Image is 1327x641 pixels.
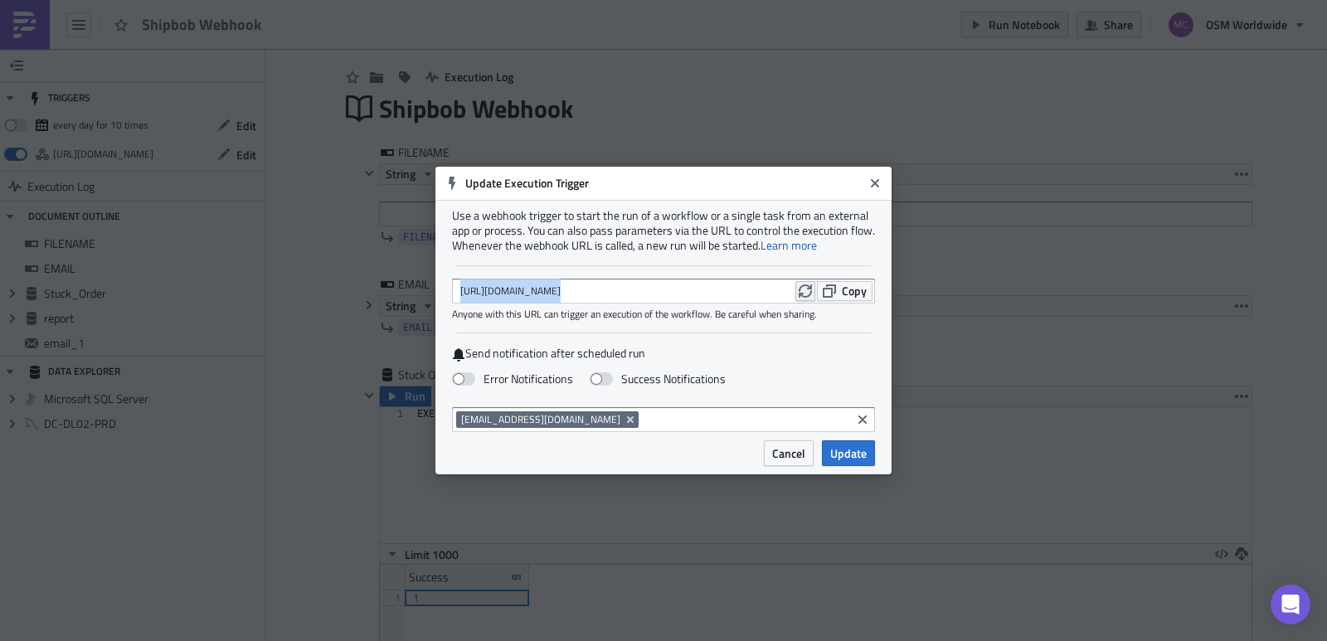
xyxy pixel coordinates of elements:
[761,236,817,254] a: Learn more
[764,440,814,466] button: Cancel
[842,282,867,299] span: Copy
[465,176,863,191] h6: Update Execution Trigger
[853,410,873,430] button: Clear selected items
[624,411,639,428] button: Remove Tag
[863,171,887,196] button: Close
[1271,585,1310,624] div: Open Intercom Messenger
[452,304,875,320] div: Anyone with this URL can trigger an execution of the workflow. Be careful when sharing.
[452,208,875,253] div: Use a webhook trigger to start the run of a workflow or a single task from an external app or pro...
[830,444,867,462] span: Update
[7,7,830,38] body: Rich Text Area. Press ALT-0 for help.
[461,413,620,426] span: [EMAIL_ADDRESS][DOMAIN_NAME]
[817,281,873,301] button: Copy
[795,281,815,301] button: Refresh token
[822,440,875,466] button: Update
[772,444,805,462] span: Cancel
[590,371,726,386] label: Success Notifications
[452,346,875,362] label: Send notification after scheduled run
[452,371,573,386] label: Error Notifications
